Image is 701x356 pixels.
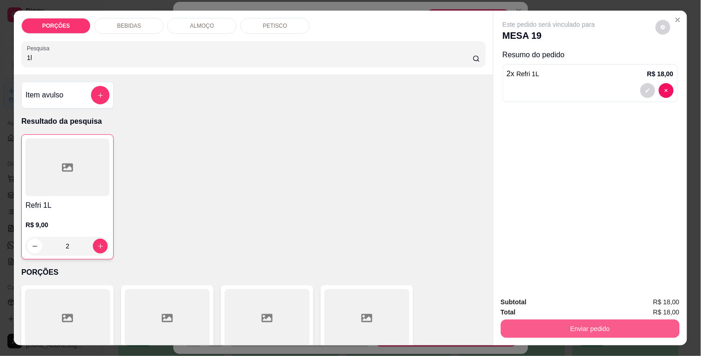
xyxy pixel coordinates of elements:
p: Resumo do pedido [503,49,678,60]
button: Enviar pedido [501,320,680,338]
p: R$ 18,00 [647,69,674,78]
p: Resultado da pesquisa [21,116,485,127]
p: R$ 9,00 [25,220,110,229]
p: PETISCO [263,22,287,30]
label: Pesquisa [27,44,53,52]
strong: Total [501,308,516,316]
button: add-separate-item [91,86,110,104]
button: Close [671,12,685,27]
p: 2 x [507,68,539,79]
span: R$ 18,00 [653,307,680,317]
p: BEBIDAS [117,22,141,30]
p: ALMOÇO [190,22,214,30]
p: PORÇÕES [21,267,485,278]
p: MESA 19 [503,29,595,42]
button: decrease-product-quantity [659,83,674,98]
button: decrease-product-quantity [656,20,671,35]
button: increase-product-quantity [93,239,108,253]
h4: Refri 1L [25,200,110,211]
span: Refri 1L [517,70,539,78]
p: PORÇÕES [42,22,70,30]
span: R$ 18,00 [653,297,680,307]
strong: Subtotal [501,298,527,306]
input: Pesquisa [27,53,473,62]
button: decrease-product-quantity [27,239,42,253]
button: decrease-product-quantity [640,83,655,98]
p: Este pedido será vinculado para [503,20,595,29]
h4: Item avulso [25,90,63,101]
